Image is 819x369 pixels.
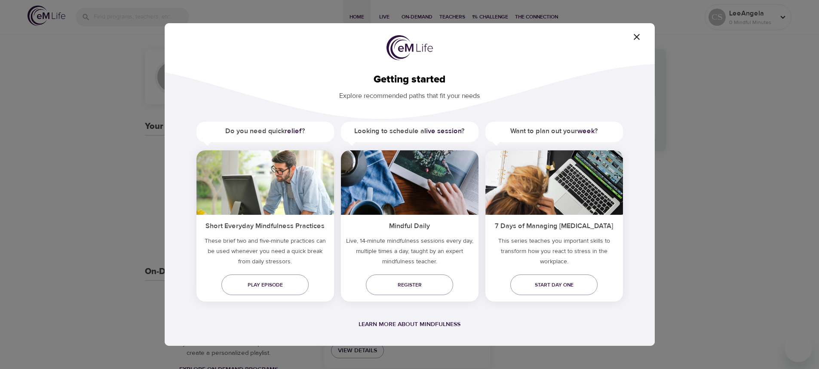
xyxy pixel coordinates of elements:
[517,281,591,290] span: Start day one
[485,236,623,270] p: This series teaches you important skills to transform how you react to stress in the workplace.
[386,35,433,60] img: logo
[485,150,623,215] img: ims
[577,127,595,135] a: week
[373,281,446,290] span: Register
[341,215,479,236] h5: Mindful Daily
[366,274,453,295] a: Register
[196,122,334,141] h5: Do you need quick ?
[341,150,479,215] img: ims
[359,320,460,328] a: Learn more about mindfulness
[228,281,302,290] span: Play episode
[285,127,302,135] a: relief
[341,236,479,270] p: Live, 14-minute mindfulness sessions every day, multiple times a day, taught by an expert mindful...
[178,73,641,86] h2: Getting started
[178,86,641,101] p: Explore recommended paths that fit your needs
[510,274,598,295] a: Start day one
[485,215,623,236] h5: 7 Days of Managing [MEDICAL_DATA]
[424,127,461,135] a: live session
[221,274,309,295] a: Play episode
[196,215,334,236] h5: Short Everyday Mindfulness Practices
[485,122,623,141] h5: Want to plan out your ?
[196,150,334,215] img: ims
[341,122,479,141] h5: Looking to schedule a ?
[196,236,334,270] h5: These brief two and five-minute practices can be used whenever you need a quick break from daily ...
